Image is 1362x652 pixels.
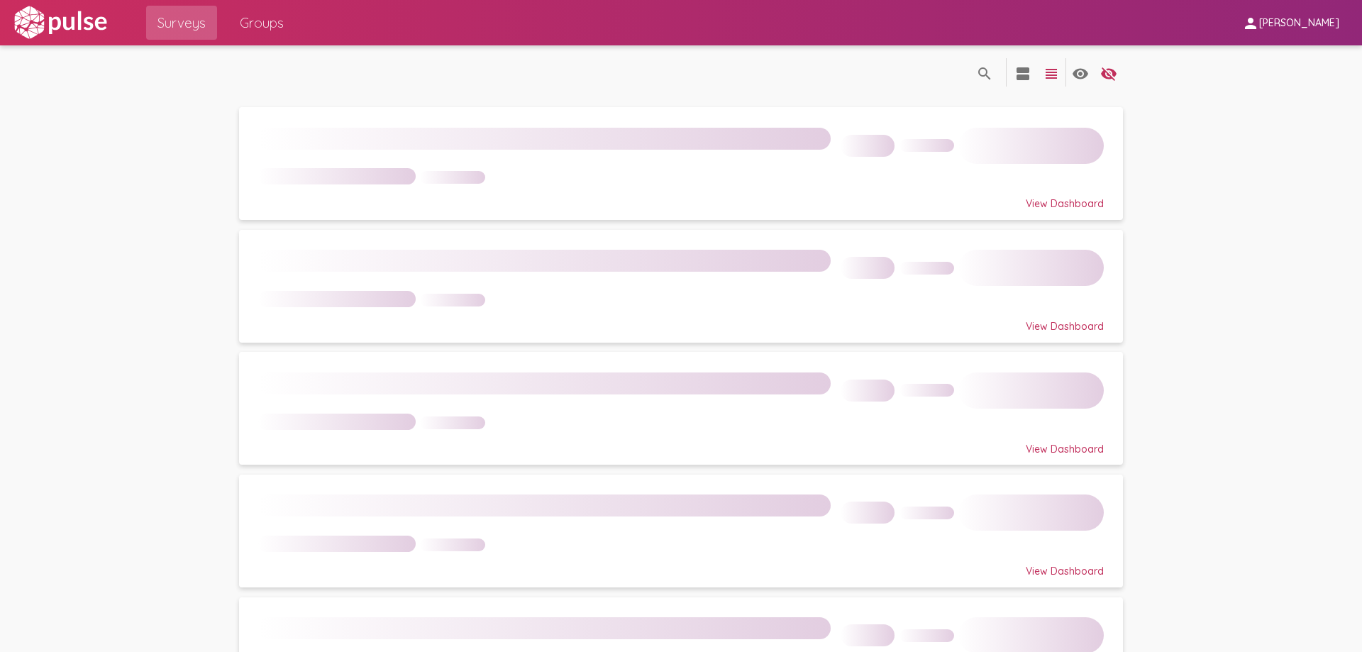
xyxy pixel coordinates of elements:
[1100,65,1117,82] mat-icon: language
[228,6,295,40] a: Groups
[970,58,999,87] button: language
[258,184,1103,210] div: View Dashboard
[239,107,1123,220] a: View Dashboard
[1231,9,1351,35] button: [PERSON_NAME]
[1072,65,1089,82] mat-icon: language
[240,10,284,35] span: Groups
[239,352,1123,465] a: View Dashboard
[1014,65,1031,82] mat-icon: language
[1037,58,1065,87] button: language
[1009,58,1037,87] button: language
[1259,17,1339,30] span: [PERSON_NAME]
[1043,65,1060,82] mat-icon: language
[1095,58,1123,87] button: language
[258,552,1103,578] div: View Dashboard
[258,307,1103,333] div: View Dashboard
[976,65,993,82] mat-icon: language
[146,6,217,40] a: Surveys
[1066,58,1095,87] button: language
[258,430,1103,455] div: View Dashboard
[1242,15,1259,32] mat-icon: person
[239,475,1123,587] a: View Dashboard
[157,10,206,35] span: Surveys
[11,5,109,40] img: white-logo.svg
[239,230,1123,343] a: View Dashboard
